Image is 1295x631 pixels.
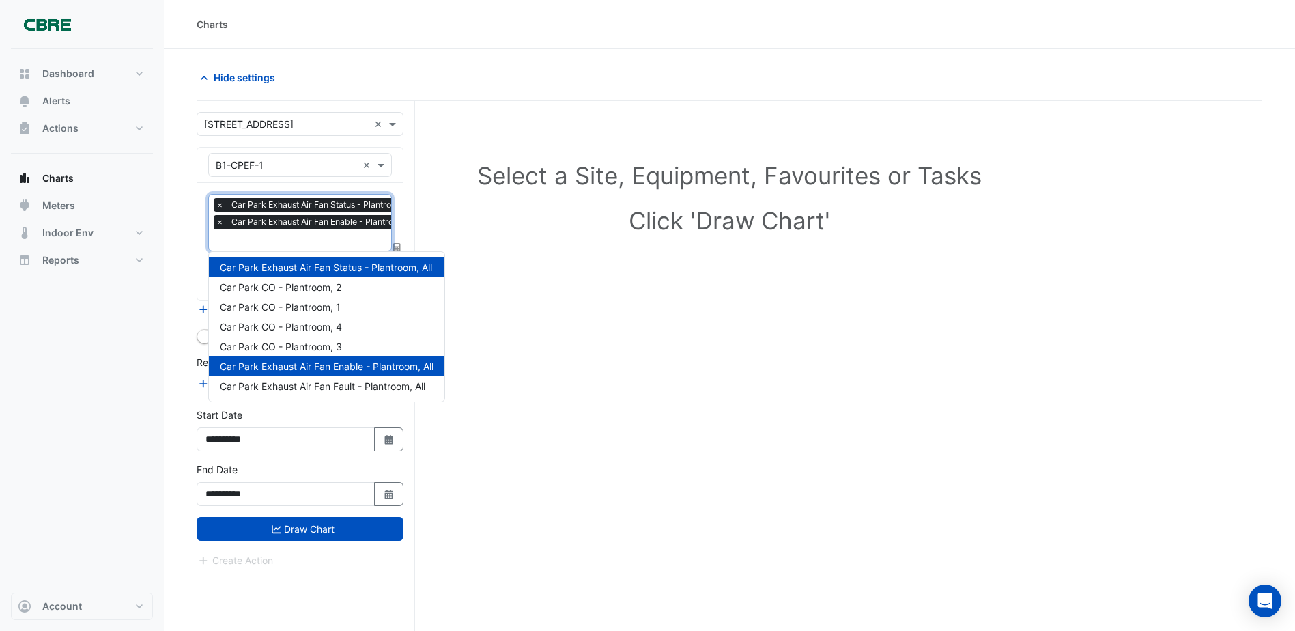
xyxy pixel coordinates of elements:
[18,67,31,81] app-icon: Dashboard
[220,341,342,352] span: Car Park CO - Plantroom, 3
[197,408,242,422] label: Start Date
[11,593,153,620] button: Account
[197,66,284,89] button: Hide settings
[197,17,228,31] div: Charts
[42,122,79,135] span: Actions
[18,94,31,108] app-icon: Alerts
[228,215,423,229] span: Car Park Exhaust Air Fan Enable - Plantroom, All
[18,253,31,267] app-icon: Reports
[228,198,421,212] span: Car Park Exhaust Air Fan Status - Plantroom, All
[220,321,342,333] span: Car Park CO - Plantroom, 4
[42,171,74,185] span: Charts
[220,380,425,392] span: Car Park Exhaust Air Fan Fault - Plantroom, All
[11,60,153,87] button: Dashboard
[11,192,153,219] button: Meters
[42,67,94,81] span: Dashboard
[214,215,226,229] span: ×
[227,206,1232,235] h1: Click 'Draw Chart'
[16,11,78,38] img: Company Logo
[11,219,153,247] button: Indoor Env
[197,376,298,391] button: Add Reference Line
[42,199,75,212] span: Meters
[18,226,31,240] app-icon: Indoor Env
[42,226,94,240] span: Indoor Env
[362,158,374,172] span: Clear
[374,117,386,131] span: Clear
[220,361,433,372] span: Car Park Exhaust Air Fan Enable - Plantroom, All
[1249,585,1281,617] div: Open Intercom Messenger
[11,87,153,115] button: Alerts
[42,94,70,108] span: Alerts
[11,115,153,142] button: Actions
[220,301,341,313] span: Car Park CO - Plantroom, 1
[220,281,341,293] span: Car Park CO - Plantroom, 2
[208,251,445,402] ng-dropdown-panel: Options list
[227,161,1232,190] h1: Select a Site, Equipment, Favourites or Tasks
[197,462,238,477] label: End Date
[18,122,31,135] app-icon: Actions
[42,253,79,267] span: Reports
[214,70,275,85] span: Hide settings
[383,434,395,445] fa-icon: Select Date
[197,301,279,317] button: Add Equipment
[197,355,268,369] label: Reference Lines
[214,198,226,212] span: ×
[18,199,31,212] app-icon: Meters
[197,553,274,565] app-escalated-ticket-create-button: Please draw the charts first
[220,262,432,273] span: Car Park Exhaust Air Fan Status - Plantroom, All
[383,488,395,500] fa-icon: Select Date
[197,517,403,541] button: Draw Chart
[391,242,403,253] span: Choose Function
[11,247,153,274] button: Reports
[11,165,153,192] button: Charts
[18,171,31,185] app-icon: Charts
[42,600,82,613] span: Account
